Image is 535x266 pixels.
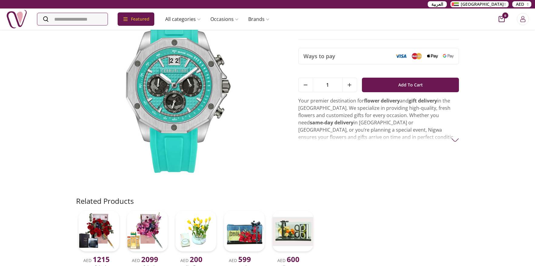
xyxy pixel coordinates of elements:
a: All categories [160,13,206,25]
img: Arabic_dztd3n.png [452,2,459,6]
span: 200 [190,254,202,264]
img: uae-gifts-Man fabulous gift 37 [127,211,168,251]
button: cart-button [499,16,505,22]
img: uae-gifts-Man fabulous gift 34 [79,211,119,251]
span: 0 [502,12,508,19]
img: Nigwa-uae-gifts [6,8,27,30]
img: Apple Pay [427,54,438,59]
a: Occasions [206,13,243,25]
button: Add To Cart [362,78,459,92]
span: Add To Cart [398,79,423,90]
button: AED [512,1,531,7]
span: 1 [313,78,342,92]
span: 599 [238,254,251,264]
span: 600 [287,254,299,264]
span: 1215 [93,254,110,264]
img: arrow [451,136,459,144]
img: Visa [396,54,406,58]
p: Your premier destination for and in the [GEOGRAPHIC_DATA]. We specialize in providing high-qualit... [298,97,459,177]
button: Login [517,13,529,25]
span: AED [83,258,110,263]
span: العربية [431,1,443,7]
strong: gift delivery [409,97,437,104]
span: AED [180,258,202,263]
strong: flower delivery [364,97,400,104]
span: AED [132,258,158,263]
div: Featured [118,12,154,26]
span: AED [277,258,299,263]
button: [GEOGRAPHIC_DATA] [450,1,509,7]
a: Brands [243,13,274,25]
img: uae-gifts-Yellow,Orange Roses-Chocolate Bundle [273,211,313,251]
img: Mastercard [411,53,422,59]
span: [GEOGRAPHIC_DATA] [461,1,504,7]
img: uae-gifts-Tulip flowers and cake [176,211,216,251]
span: 2099 [141,254,158,264]
strong: same-day delivery [310,119,353,126]
span: AED [229,258,251,263]
span: Ways to pay [303,52,335,60]
h2: Related Products [76,196,134,206]
img: Google Pay [443,54,454,58]
input: Search [37,13,108,25]
img: uae-gifts-Sweet Dream Bundle [224,211,265,251]
span: AED [516,1,524,7]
